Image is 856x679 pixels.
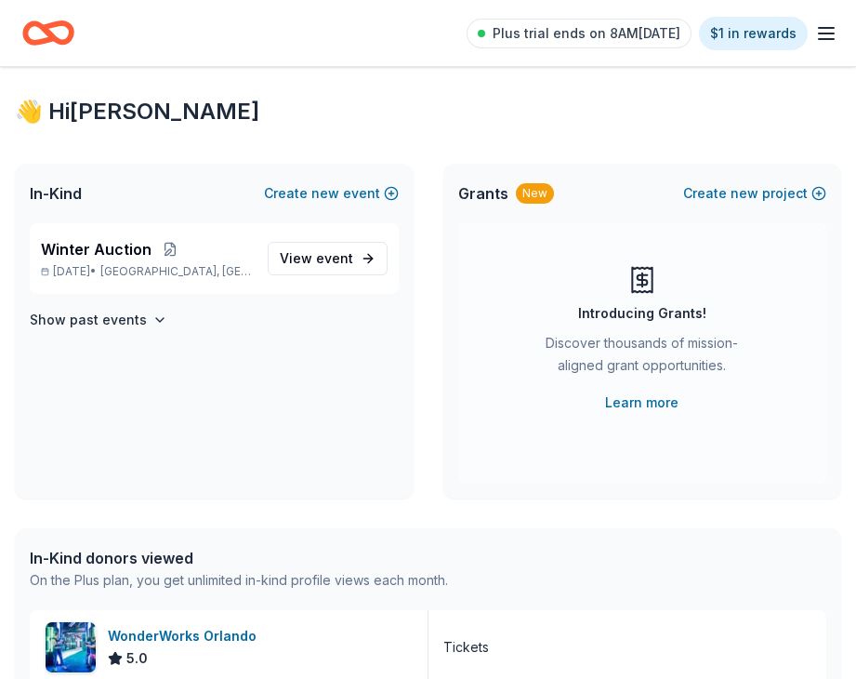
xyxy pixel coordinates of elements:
button: Createnewproject [683,182,826,205]
span: Winter Auction [41,238,151,260]
a: Learn more [605,392,678,414]
p: [DATE] • [41,264,253,279]
button: Createnewevent [264,182,399,205]
a: Home [22,11,74,55]
span: 5.0 [126,647,148,670]
div: In-Kind donors viewed [30,547,448,569]
a: Plus trial ends on 8AM[DATE] [467,19,691,48]
span: View [280,247,353,270]
h4: Show past events [30,309,147,331]
span: Grants [458,182,508,205]
button: Show past events [30,309,167,331]
div: 👋 Hi [PERSON_NAME] [15,97,841,126]
span: event [316,250,353,266]
div: Discover thousands of mission-aligned grant opportunities. [533,332,753,384]
div: Introducing Grants! [578,302,706,325]
span: new [731,182,758,205]
div: Tickets [443,636,489,659]
div: On the Plus plan, you get unlimited in-kind profile views each month. [30,569,448,592]
a: $1 in rewards [699,17,808,50]
div: New [516,183,554,204]
div: WonderWorks Orlando [108,625,264,647]
span: In-Kind [30,182,82,205]
span: [GEOGRAPHIC_DATA], [GEOGRAPHIC_DATA] [100,264,253,279]
a: View event [268,242,388,275]
img: Image for WonderWorks Orlando [46,622,96,672]
span: new [311,182,339,205]
span: Plus trial ends on 8AM[DATE] [493,22,680,45]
